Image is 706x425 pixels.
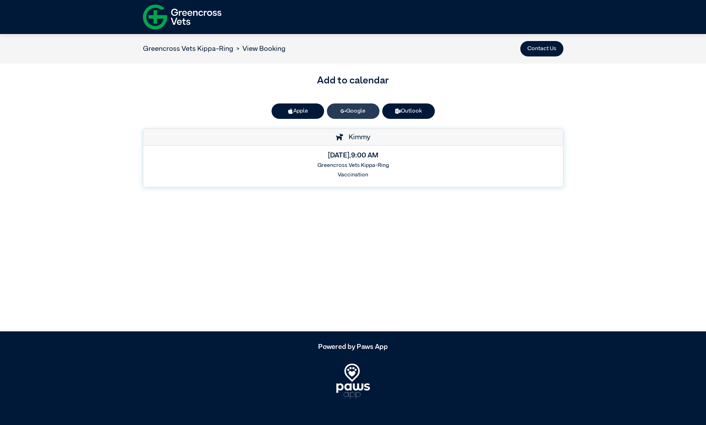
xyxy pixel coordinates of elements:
a: Greencross Vets Kippa-Ring [143,45,233,52]
button: Apple [272,103,324,119]
img: PawsApp [336,364,370,399]
img: f-logo [143,2,221,32]
span: Kimmy [345,134,370,141]
a: Outlook [382,103,435,119]
button: Contact Us [520,41,563,56]
h5: [DATE] , 9:00 AM [149,151,557,160]
h6: Greencross Vets Kippa-Ring [149,162,557,169]
h6: Vaccination [149,172,557,178]
nav: breadcrumb [143,43,286,54]
li: View Booking [233,43,286,54]
h5: Powered by Paws App [143,343,563,351]
h3: Add to calendar [143,73,563,88]
a: Google [327,103,379,119]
